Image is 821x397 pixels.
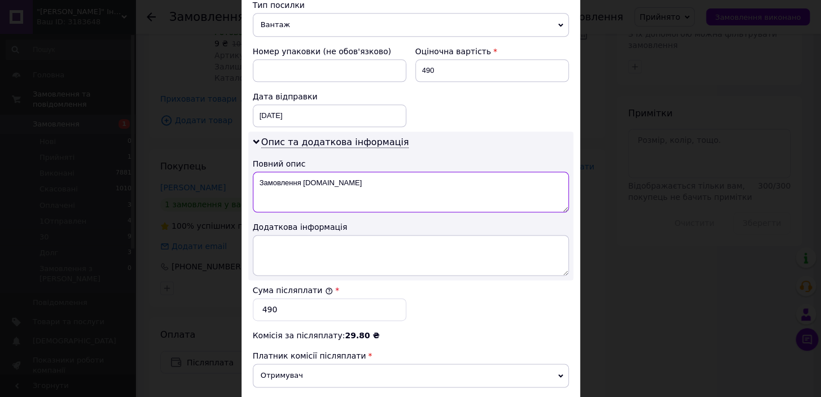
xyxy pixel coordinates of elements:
[415,46,569,57] div: Оціночна вартість
[253,1,305,10] span: Тип посилки
[253,46,406,57] div: Номер упаковки (не обов'язково)
[253,13,569,37] span: Вантаж
[253,158,569,169] div: Повний опис
[253,286,333,295] label: Сума післяплати
[253,221,569,233] div: Додаткова інформація
[253,330,569,341] div: Комісія за післяплату:
[253,172,569,212] textarea: Замовлення [DOMAIN_NAME]
[253,364,569,387] span: Отримувач
[261,137,409,148] span: Опис та додаткова інформація
[253,91,406,102] div: Дата відправки
[253,351,366,360] span: Платник комісії післяплати
[345,331,379,340] span: 29.80 ₴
